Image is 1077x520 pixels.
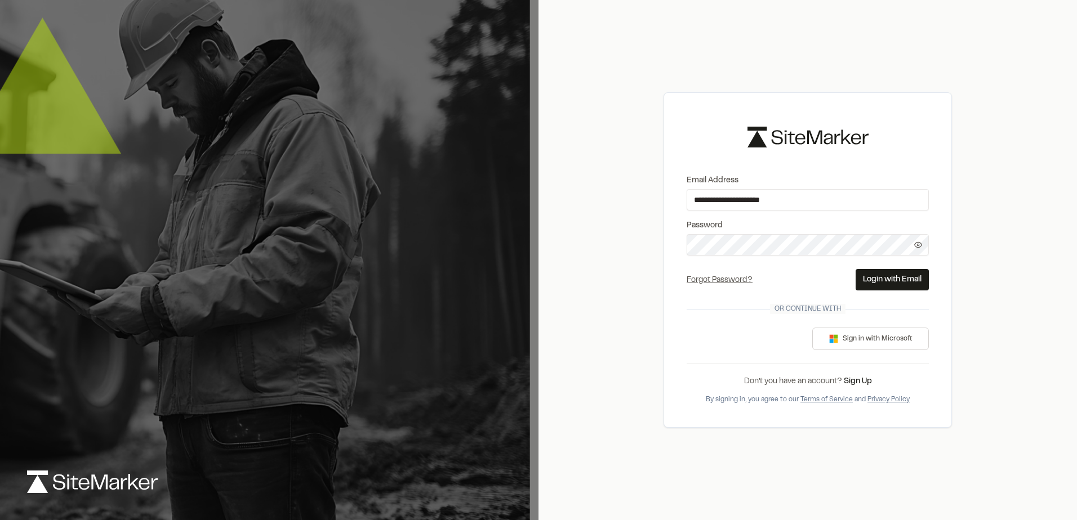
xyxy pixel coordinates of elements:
[812,328,929,350] button: Sign in with Microsoft
[687,375,929,388] div: Don’t you have an account?
[770,304,845,314] span: Or continue with
[856,269,929,290] button: Login with Email
[687,174,929,187] label: Email Address
[681,326,796,351] iframe: Sign in with Google Button
[800,395,853,405] button: Terms of Service
[687,395,929,405] div: By signing in, you agree to our and
[844,378,872,385] a: Sign Up
[867,395,910,405] button: Privacy Policy
[687,219,929,232] label: Password
[747,127,869,147] img: logo-black-rebrand.svg
[687,277,753,284] a: Forgot Password?
[27,470,158,493] img: logo-white-rebrand.svg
